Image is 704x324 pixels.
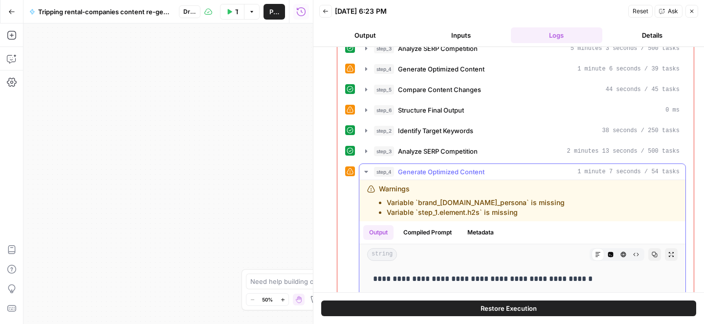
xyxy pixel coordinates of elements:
button: Metadata [462,225,500,240]
button: 2 minutes 13 seconds / 500 tasks [359,143,685,159]
div: Warnings [379,184,565,217]
button: Ask [655,5,682,18]
span: Draft [183,7,196,16]
span: step_3 [374,146,394,156]
span: Analyze SERP Competition [398,44,478,53]
span: Structure Final Output [398,105,464,115]
span: Identify Target Keywords [398,126,473,136]
span: Compare Content Changes [398,85,481,94]
button: Compiled Prompt [397,225,458,240]
span: Reset [633,7,648,16]
span: 44 seconds / 45 tasks [606,85,680,94]
span: Tripping rental-companies content re-generation [38,7,171,17]
span: 50% [262,296,273,303]
span: step_4 [374,64,394,74]
button: Reset [628,5,653,18]
li: Variable `brand_[DOMAIN_NAME]_persona` is missing [387,198,565,208]
span: 38 seconds / 250 tasks [602,126,680,135]
button: Inputs [415,27,507,43]
button: Output [319,27,411,43]
span: Analyze SERP Competition [398,146,478,156]
button: 1 minute 7 seconds / 54 tasks [359,164,685,180]
span: string [367,248,397,261]
button: 38 seconds / 250 tasks [359,123,685,139]
button: Publish [264,4,285,20]
button: Output [363,225,394,240]
span: 0 ms [665,106,680,115]
li: Variable `step_1.element.h2s` is missing [387,208,565,217]
button: Logs [511,27,603,43]
span: 1 minute 7 seconds / 54 tasks [577,167,680,176]
span: Generate Optimized Content [398,167,484,177]
button: Tripping rental-companies content re-generation [23,4,177,20]
button: Restore Execution [321,301,696,316]
span: step_5 [374,85,394,94]
span: Test Workflow [235,7,238,17]
span: 2 minutes 13 seconds / 500 tasks [567,147,680,156]
button: 5 minutes 3 seconds / 500 tasks [359,41,685,56]
button: 1 minute 6 seconds / 39 tasks [359,61,685,77]
span: step_6 [374,105,394,115]
button: Details [606,27,698,43]
span: Generate Optimized Content [398,64,484,74]
span: 1 minute 6 seconds / 39 tasks [577,65,680,73]
span: step_4 [374,167,394,177]
span: Publish [269,7,279,17]
span: 5 minutes 3 seconds / 500 tasks [571,44,680,53]
button: Test Workflow [220,4,244,20]
button: 44 seconds / 45 tasks [359,82,685,97]
span: step_2 [374,126,394,136]
span: Ask [668,7,678,16]
span: step_3 [374,44,394,53]
button: 0 ms [359,102,685,118]
span: Restore Execution [481,303,537,313]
